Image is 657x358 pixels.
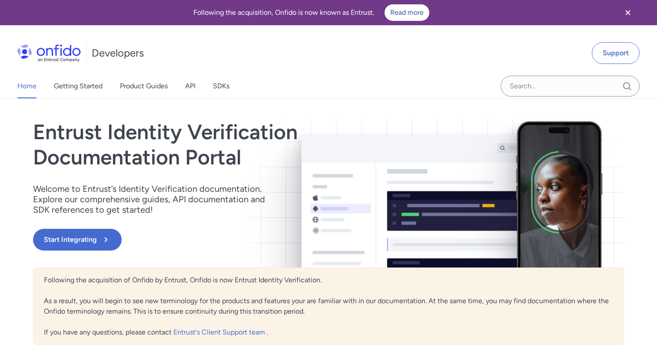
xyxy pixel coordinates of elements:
[501,76,640,97] input: Onfido search input field
[623,7,633,18] svg: Close banner
[33,229,122,251] button: Start Integrating
[17,44,81,62] img: Onfido Logo
[173,328,267,336] a: Entrust's Client Support team
[213,74,229,98] a: SDKs
[185,74,196,98] a: API
[33,184,276,215] p: Welcome to Entrust’s Identity Verification documentation. Explore our comprehensive guides, API d...
[10,4,612,21] div: Following the acquisition, Onfido is now known as Entrust.
[120,74,168,98] a: Product Guides
[33,120,447,170] h1: Entrust Identity Verification Documentation Portal
[17,74,36,98] a: Home
[54,74,103,98] a: Getting Started
[33,229,447,251] a: Start Integrating
[33,268,624,345] div: Following the acquisition of Onfido by Entrust, Onfido is now Entrust Identity Verification. As a...
[592,42,640,64] a: Support
[92,46,144,60] h1: Developers
[612,2,644,23] button: Close banner
[385,4,429,21] a: Read more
